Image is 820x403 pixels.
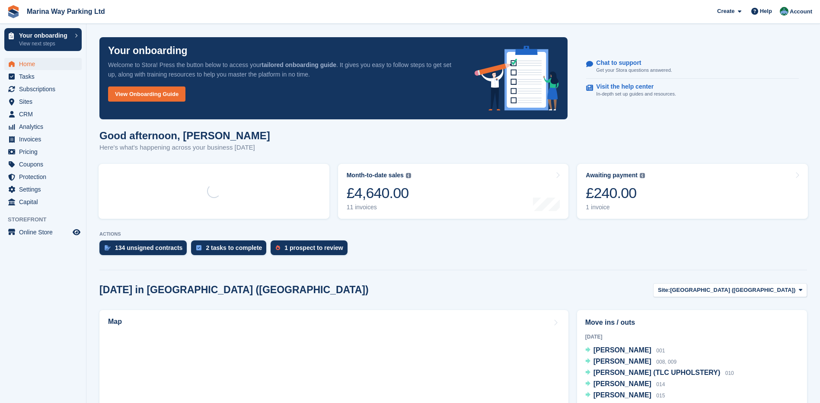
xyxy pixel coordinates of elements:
span: Tasks [19,70,71,83]
h2: Map [108,318,122,326]
span: Protection [19,171,71,183]
a: Month-to-date sales £4,640.00 11 invoices [338,164,569,219]
a: menu [4,133,82,145]
h1: Good afternoon, [PERSON_NAME] [99,130,270,141]
span: Capital [19,196,71,208]
p: Here's what's happening across your business [DATE] [99,143,270,153]
img: onboarding-info-6c161a55d2c0e0a8cae90662b2fe09162a5109e8cc188191df67fb4f79e88e88.svg [475,46,559,111]
p: Your onboarding [19,32,70,38]
div: 11 invoices [347,204,411,211]
h2: Move ins / outs [585,317,799,328]
span: Storefront [8,215,86,224]
div: Month-to-date sales [347,172,404,179]
span: Help [760,7,772,16]
span: [PERSON_NAME] [593,358,651,365]
a: menu [4,96,82,108]
a: [PERSON_NAME] 001 [585,345,665,356]
strong: tailored onboarding guide [262,61,336,68]
div: 2 tasks to complete [206,244,262,251]
a: Marina Way Parking Ltd [23,4,108,19]
span: [PERSON_NAME] (TLC UPHOLSTERY) [593,369,721,376]
img: stora-icon-8386f47178a22dfd0bd8f6a31ec36ba5ce8667c1dd55bd0f319d3a0aa187defe.svg [7,5,20,18]
a: menu [4,158,82,170]
a: menu [4,226,82,238]
span: Invoices [19,133,71,145]
img: Paul Lewis [780,7,788,16]
span: [PERSON_NAME] [593,391,651,399]
a: Preview store [71,227,82,237]
p: Your onboarding [108,46,188,56]
img: icon-info-grey-7440780725fd019a000dd9b08b2336e03edf1995a4989e88bcd33f0948082b44.svg [640,173,645,178]
div: £4,640.00 [347,184,411,202]
img: icon-info-grey-7440780725fd019a000dd9b08b2336e03edf1995a4989e88bcd33f0948082b44.svg [406,173,411,178]
div: Awaiting payment [586,172,638,179]
a: menu [4,70,82,83]
a: 2 tasks to complete [191,240,271,259]
p: Get your Stora questions answered. [596,67,672,74]
div: 1 invoice [586,204,645,211]
a: menu [4,121,82,133]
span: Coupons [19,158,71,170]
a: [PERSON_NAME] 015 [585,390,665,401]
span: Online Store [19,226,71,238]
a: [PERSON_NAME] 014 [585,379,665,390]
h2: [DATE] in [GEOGRAPHIC_DATA] ([GEOGRAPHIC_DATA]) [99,284,369,296]
a: Visit the help center In-depth set up guides and resources. [586,79,799,102]
a: menu [4,171,82,183]
span: CRM [19,108,71,120]
p: Visit the help center [596,83,669,90]
a: 134 unsigned contracts [99,240,191,259]
span: 008, 009 [656,359,676,365]
a: menu [4,108,82,120]
p: Welcome to Stora! Press the button below to access your . It gives you easy to follow steps to ge... [108,60,461,79]
div: £240.00 [586,184,645,202]
span: Site: [658,286,670,294]
button: Site: [GEOGRAPHIC_DATA] ([GEOGRAPHIC_DATA]) [653,283,807,297]
span: 001 [656,348,665,354]
span: [PERSON_NAME] [593,380,651,387]
span: Settings [19,183,71,195]
img: prospect-51fa495bee0391a8d652442698ab0144808aea92771e9ea1ae160a38d050c398.svg [276,245,280,250]
a: menu [4,83,82,95]
img: task-75834270c22a3079a89374b754ae025e5fb1db73e45f91037f5363f120a921f8.svg [196,245,201,250]
a: menu [4,183,82,195]
a: View Onboarding Guide [108,86,185,102]
span: Subscriptions [19,83,71,95]
span: 014 [656,381,665,387]
a: menu [4,196,82,208]
p: In-depth set up guides and resources. [596,90,676,98]
span: [PERSON_NAME] [593,346,651,354]
a: Your onboarding View next steps [4,28,82,51]
span: [GEOGRAPHIC_DATA] ([GEOGRAPHIC_DATA]) [670,286,795,294]
p: ACTIONS [99,231,807,237]
a: menu [4,58,82,70]
a: Awaiting payment £240.00 1 invoice [577,164,808,219]
img: contract_signature_icon-13c848040528278c33f63329250d36e43548de30e8caae1d1a13099fd9432cc5.svg [105,245,111,250]
div: 1 prospect to review [284,244,343,251]
p: Chat to support [596,59,665,67]
span: 010 [725,370,734,376]
a: 1 prospect to review [271,240,351,259]
p: View next steps [19,40,70,48]
span: Pricing [19,146,71,158]
span: Home [19,58,71,70]
span: Account [790,7,812,16]
a: Chat to support Get your Stora questions answered. [586,55,799,79]
span: Analytics [19,121,71,133]
span: Sites [19,96,71,108]
a: [PERSON_NAME] (TLC UPHOLSTERY) 010 [585,368,734,379]
span: 015 [656,393,665,399]
div: [DATE] [585,333,799,341]
a: menu [4,146,82,158]
a: [PERSON_NAME] 008, 009 [585,356,676,368]
div: 134 unsigned contracts [115,244,182,251]
span: Create [717,7,734,16]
